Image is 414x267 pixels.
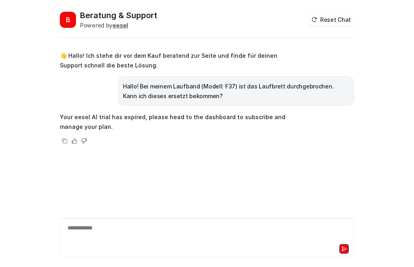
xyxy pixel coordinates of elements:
[309,14,354,25] button: Reset Chat
[60,112,296,132] p: Your eesel AI trial has expired, please head to the dashboard to subscribe and manage your plan.
[123,82,349,101] p: Hallo! Bei meinem Laufband (Modell: F37) ist das Laufbrett durchgebrochen. Kann ich dieses ersetz...
[80,21,157,29] div: Powered by
[60,51,296,70] p: 👋 Hallo! Ich stehe dir vor dem Kauf beratend zur Seite und finde für deinen Support schnell die b...
[112,22,128,29] b: eesel
[80,10,157,21] h2: Beratung & Support
[60,12,76,28] span: B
